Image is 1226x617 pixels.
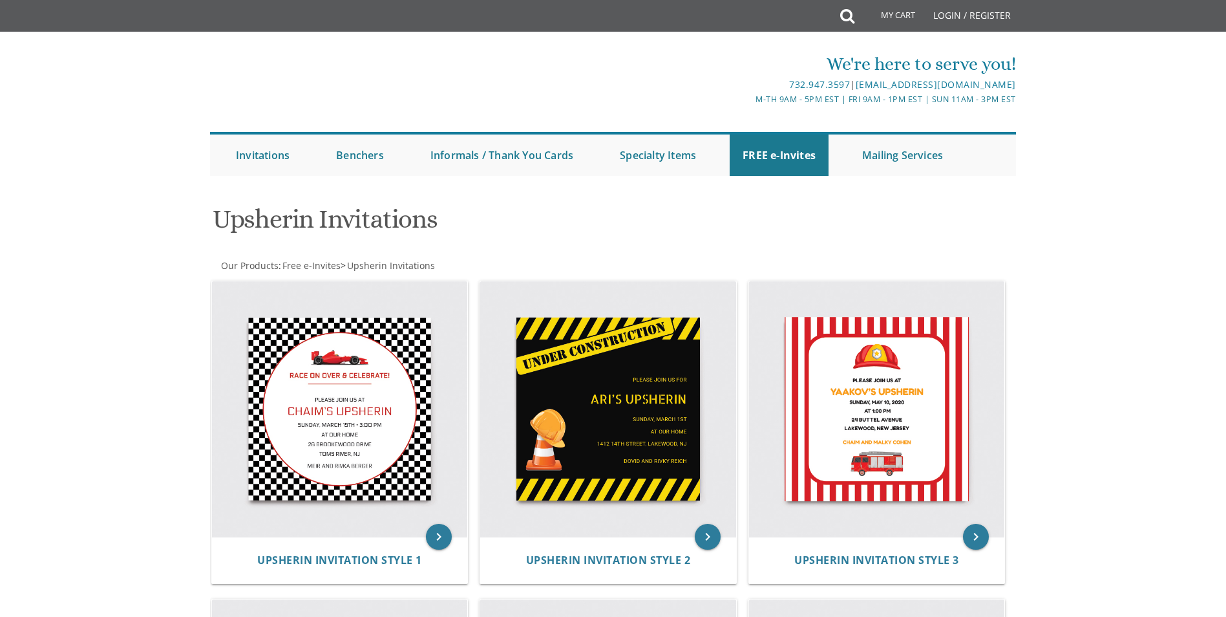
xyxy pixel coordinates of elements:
[794,554,959,567] a: Upsherin Invitation Style 3
[212,281,468,537] img: Upsherin Invitation Style 1
[346,259,435,272] a: Upsherin Invitations
[480,92,1016,106] div: M-Th 9am - 5pm EST | Fri 9am - 1pm EST | Sun 11am - 3pm EST
[426,524,452,550] a: keyboard_arrow_right
[213,205,740,243] h1: Upsherin Invitations
[730,135,829,176] a: FREE e-Invites
[257,554,422,567] a: Upsherin Invitation Style 1
[480,51,1016,77] div: We're here to serve you!
[341,259,435,272] span: >
[480,281,736,537] img: Upsherin Invitation Style 2
[417,135,586,176] a: Informals / Thank You Cards
[749,281,1005,537] img: Upsherin Invitation Style 3
[323,135,397,176] a: Benchers
[220,259,279,272] a: Our Products
[223,135,302,176] a: Invitations
[789,78,850,91] a: 732.947.3597
[963,524,989,550] a: keyboard_arrow_right
[794,553,959,567] span: Upsherin Invitation Style 3
[526,554,691,567] a: Upsherin Invitation Style 2
[695,524,721,550] a: keyboard_arrow_right
[210,259,613,272] div: :
[257,553,422,567] span: Upsherin Invitation Style 1
[607,135,709,176] a: Specialty Items
[849,135,956,176] a: Mailing Services
[282,259,341,272] span: Free e-Invites
[347,259,435,272] span: Upsherin Invitations
[853,1,924,34] a: My Cart
[526,553,691,567] span: Upsherin Invitation Style 2
[856,78,1016,91] a: [EMAIL_ADDRESS][DOMAIN_NAME]
[480,77,1016,92] div: |
[281,259,341,272] a: Free e-Invites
